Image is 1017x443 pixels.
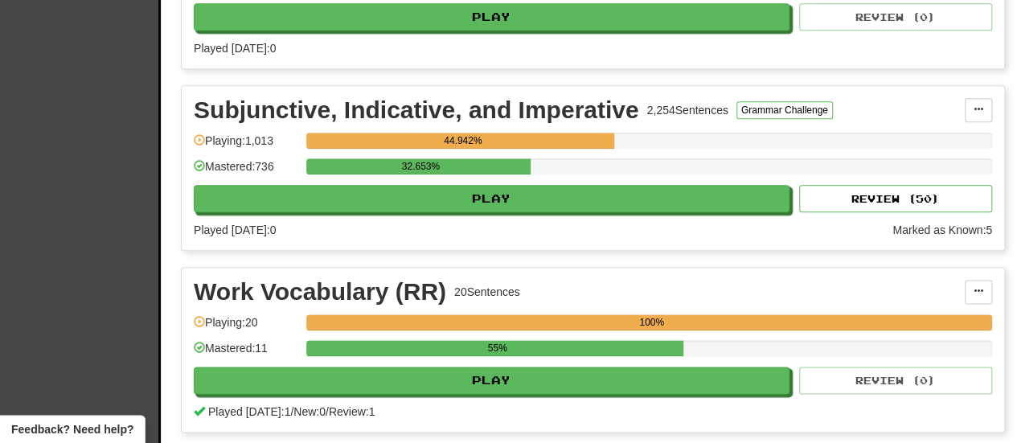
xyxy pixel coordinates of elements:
[194,98,639,122] div: Subjunctive, Indicative, and Imperative
[290,405,293,418] span: /
[194,314,298,341] div: Playing: 20
[194,367,789,394] button: Play
[194,42,276,55] span: Played [DATE]: 0
[194,158,298,185] div: Mastered: 736
[454,284,520,300] div: 20 Sentences
[194,185,789,212] button: Play
[311,158,530,174] div: 32.653%
[647,102,728,118] div: 2,254 Sentences
[329,405,375,418] span: Review: 1
[194,340,298,367] div: Mastered: 11
[311,133,614,149] div: 44.942%
[799,367,992,394] button: Review (0)
[194,224,276,236] span: Played [DATE]: 0
[208,405,290,418] span: Played [DATE]: 1
[194,280,446,304] div: Work Vocabulary (RR)
[736,101,833,119] button: Grammar Challenge
[799,3,992,31] button: Review (0)
[326,405,329,418] span: /
[293,405,326,418] span: New: 0
[11,421,133,437] span: Open feedback widget
[194,133,298,159] div: Playing: 1,013
[311,340,683,356] div: 55%
[194,3,789,31] button: Play
[892,222,992,238] div: Marked as Known: 5
[799,185,992,212] button: Review (50)
[311,314,992,330] div: 100%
